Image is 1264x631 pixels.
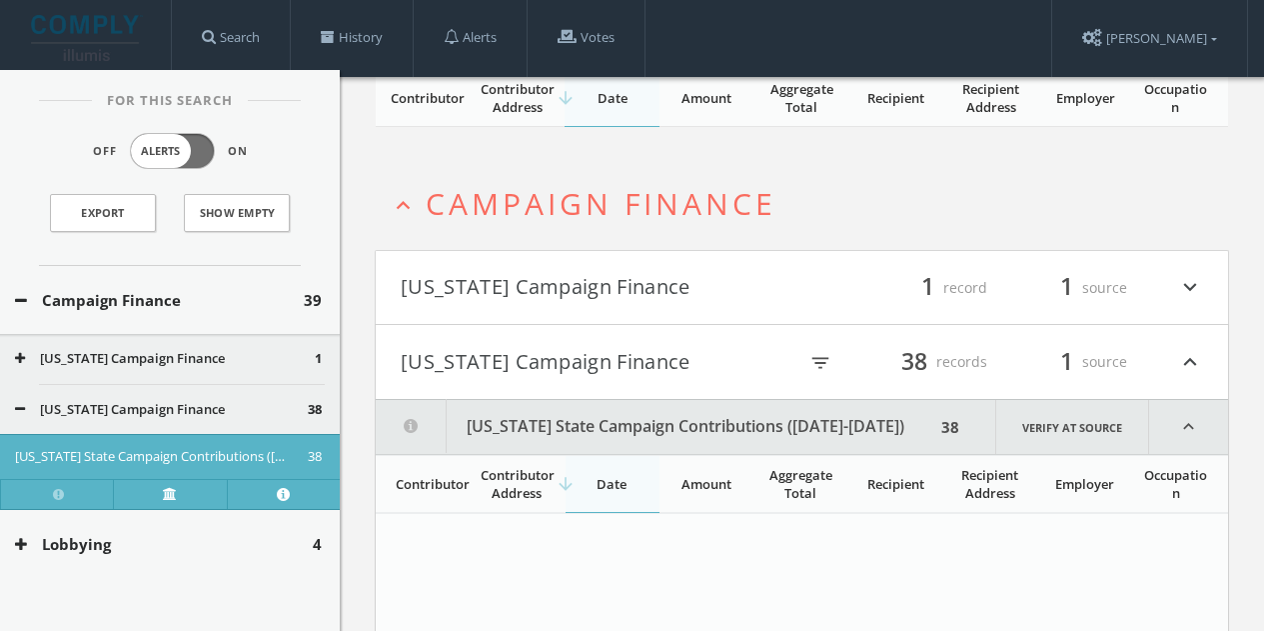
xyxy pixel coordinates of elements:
[308,447,322,467] span: 38
[376,400,935,454] button: [US_STATE] State Campaign Contributions ([DATE]-[DATE])
[304,289,322,312] span: 39
[313,533,322,556] span: 4
[481,466,554,502] div: Contributor Address
[93,143,117,160] span: Off
[912,270,943,305] span: 1
[15,289,304,312] button: Campaign Finance
[556,474,576,494] i: arrow_downward
[184,194,290,232] button: Show Empty
[390,192,417,219] i: expand_less
[764,466,837,502] div: Aggregate Total
[867,345,987,379] div: records
[995,400,1149,454] a: Verify at source
[15,349,315,369] button: [US_STATE] Campaign Finance
[308,400,322,420] span: 38
[867,271,987,305] div: record
[1007,345,1127,379] div: source
[1051,270,1082,305] span: 1
[859,475,932,493] div: Recipient
[390,187,1229,220] button: expand_lessCampaign Finance
[669,475,742,493] div: Amount
[1007,271,1127,305] div: source
[426,183,776,224] span: Campaign Finance
[15,533,313,556] button: Lobbying
[1177,345,1203,379] i: expand_less
[576,475,648,493] div: Date
[892,344,936,379] span: 38
[401,345,796,379] button: [US_STATE] Campaign Finance
[1143,466,1208,502] div: Occupation
[92,91,248,111] span: For This Search
[31,15,143,61] img: illumis
[401,271,802,305] button: [US_STATE] Campaign Finance
[228,143,248,160] span: On
[935,400,965,454] div: 38
[1149,400,1228,454] i: expand_less
[1048,475,1121,493] div: Employer
[1051,344,1082,379] span: 1
[1177,271,1203,305] i: expand_more
[396,475,459,493] div: Contributor
[50,194,156,232] a: Export
[15,447,308,467] button: [US_STATE] State Campaign Contributions ([DATE]-[DATE])
[954,466,1027,502] div: Recipient Address
[809,352,831,374] i: filter_list
[113,479,226,509] a: Verify at source
[315,349,322,369] span: 1
[15,400,308,420] button: [US_STATE] Campaign Finance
